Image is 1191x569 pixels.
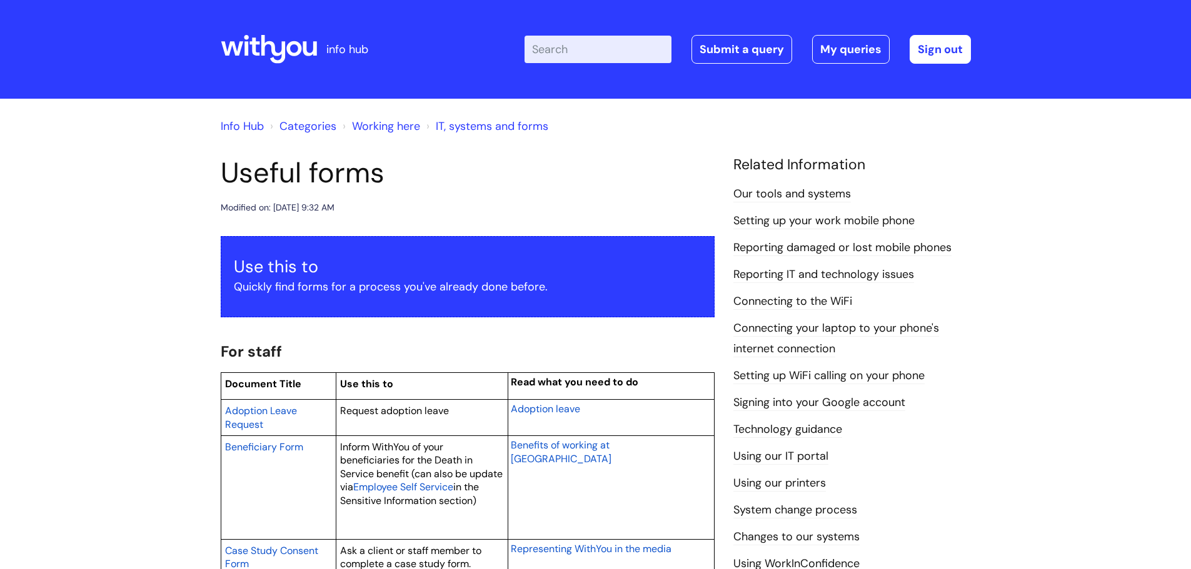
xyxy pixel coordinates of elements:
a: Connecting to the WiFi [733,294,852,310]
span: Representing WithYou in the media [511,542,671,555]
a: Info Hub [221,119,264,134]
a: IT, systems and forms [436,119,548,134]
h4: Related Information [733,156,971,174]
a: Changes to our systems [733,529,860,545]
li: IT, systems and forms [423,116,548,136]
span: Request adoption leave [340,404,449,417]
span: Adoption Leave Request [225,404,297,431]
a: Categories [279,119,336,134]
div: Modified on: [DATE] 9:32 AM [221,200,334,215]
li: Working here [339,116,420,136]
a: Employee Self Service [353,479,453,494]
span: Adoption leave [511,402,580,415]
a: Our tools and systems [733,186,851,202]
a: Benefits of working at [GEOGRAPHIC_DATA] [511,437,611,466]
a: Reporting damaged or lost mobile phones [733,240,952,256]
span: Inform WithYou of your beneficiaries for the Death in Service benefit (can also be update via [340,440,503,494]
h1: Useful forms [221,156,715,190]
a: Beneficiary Form [225,439,303,454]
span: Use this to [340,377,393,390]
a: Setting up your work mobile phone [733,213,915,229]
a: Connecting your laptop to your phone's internet connection [733,320,939,357]
a: Adoption leave [511,401,580,416]
span: Document Title [225,377,301,390]
span: Read what you need to do [511,375,638,388]
a: Adoption Leave Request [225,403,297,432]
a: Setting up WiFi calling on your phone [733,368,925,384]
h3: Use this to [234,257,701,277]
p: Quickly find forms for a process you've already done before. [234,277,701,297]
span: in the Sensitive Information section) [340,480,479,507]
span: For staff [221,342,282,361]
span: Benefits of working at [GEOGRAPHIC_DATA] [511,438,611,465]
a: Using our printers [733,475,826,492]
div: | - [525,35,971,64]
a: System change process [733,502,857,518]
p: info hub [326,39,368,59]
li: Solution home [267,116,336,136]
a: Technology guidance [733,422,842,438]
a: Sign out [910,35,971,64]
a: Working here [352,119,420,134]
input: Search [525,36,671,63]
a: My queries [812,35,890,64]
a: Reporting IT and technology issues [733,267,914,283]
a: Using our IT portal [733,448,828,465]
a: Signing into your Google account [733,395,905,411]
span: Beneficiary Form [225,440,303,453]
a: Representing WithYou in the media [511,541,671,556]
span: Employee Self Service [353,480,453,493]
a: Submit a query [691,35,792,64]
